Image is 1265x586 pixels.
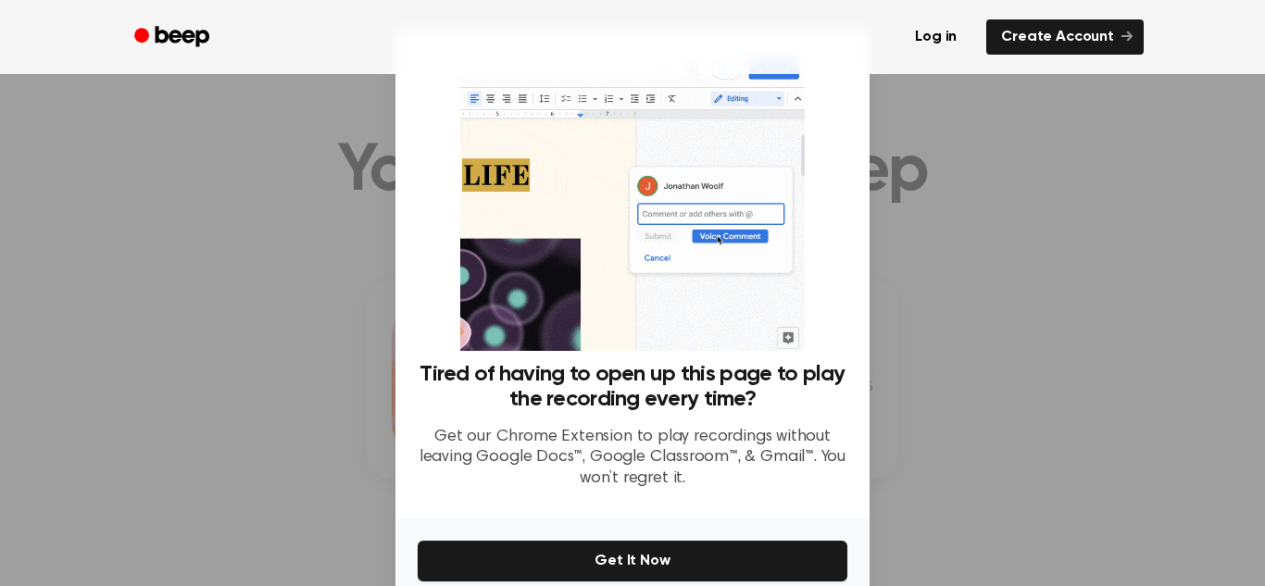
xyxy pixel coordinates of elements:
p: Get our Chrome Extension to play recordings without leaving Google Docs™, Google Classroom™, & Gm... [418,427,847,490]
button: Get It Now [418,541,847,581]
h3: Tired of having to open up this page to play the recording every time? [418,362,847,412]
img: Beep extension in action [460,52,804,351]
a: Create Account [986,19,1144,55]
a: Beep [121,19,226,56]
a: Log in [896,16,975,58]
